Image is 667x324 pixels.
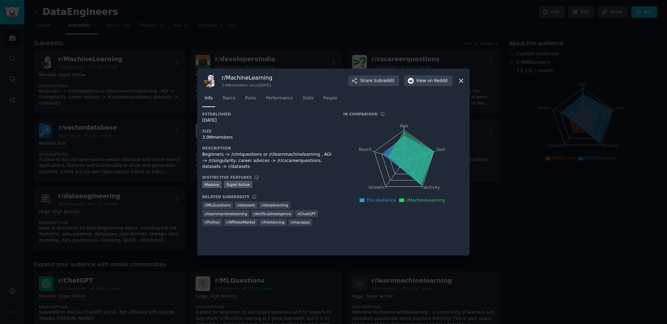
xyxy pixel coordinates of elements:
[261,203,288,208] span: r/ deeplearning
[202,194,249,199] h3: Related Subreddits
[222,74,272,81] h3: r/ MachineLearning
[222,95,235,102] span: Topics
[202,152,333,170] div: Beginners -> /r/mlquestions or /r/learnmachinelearning , AGI -> /r/singularity, career advices ->...
[404,75,453,87] button: Viewon Reddit
[323,95,337,102] span: People
[202,73,217,88] img: MachineLearning
[424,185,440,190] tspan: Activity
[202,135,333,141] div: 3.0M members
[237,203,255,208] span: r/ datasets
[202,175,252,180] h3: Distinctive Features
[202,112,333,116] h3: Established
[202,118,333,124] div: [DATE]
[300,93,316,107] a: Stats
[297,211,316,216] span: r/ ChatGPT
[428,78,448,84] span: on Reddit
[226,220,255,225] span: r/ AffiliateMarket
[222,83,272,88] div: 3.0M members since [DATE]
[205,203,231,208] span: r/ MLQuestions
[369,185,384,190] tspan: Growth
[303,95,313,102] span: Stats
[202,181,222,188] div: Massive
[202,146,333,151] h3: Description
[261,220,285,225] span: r/ freelancing
[359,147,372,152] tspan: Reach
[291,220,310,225] span: r/ macapps
[360,78,394,84] span: Share
[205,95,213,102] span: Info
[202,93,215,107] a: Info
[202,129,333,133] h3: Size
[366,198,396,203] span: This Audience
[266,95,293,102] span: Performance
[205,211,247,216] span: r/ learnmachinelearning
[405,198,445,203] span: r/MachineLearning
[253,211,291,216] span: r/ ArtificialInteligence
[205,220,220,225] span: r/ Python
[436,147,445,152] tspan: Size
[374,78,394,84] span: Subreddit
[263,93,295,107] a: Performance
[220,93,238,107] a: Topics
[348,75,399,87] button: ShareSubreddit
[224,181,252,188] div: Super Active
[343,112,378,116] h3: In Comparison
[242,93,258,107] a: Posts
[416,78,448,84] span: View
[245,95,256,102] span: Posts
[400,123,408,128] tspan: Age
[321,93,340,107] a: People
